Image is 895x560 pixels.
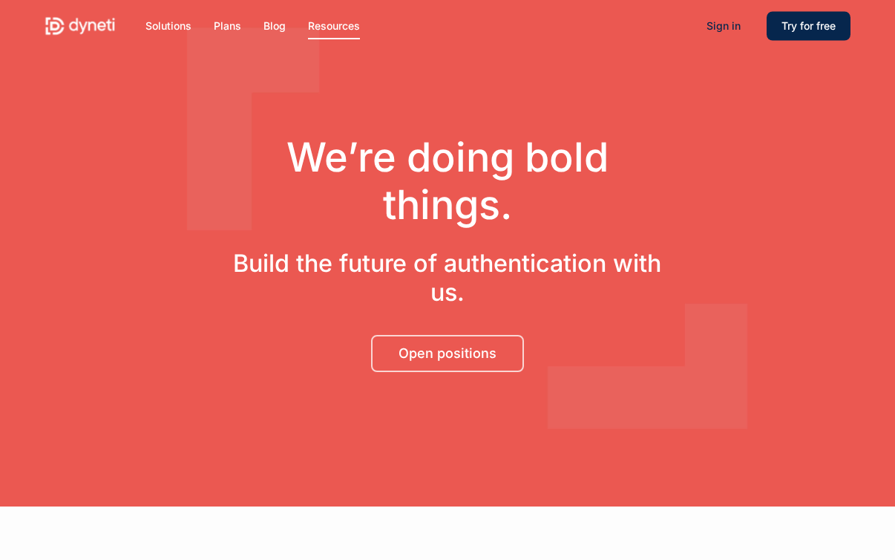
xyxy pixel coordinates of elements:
[263,18,286,34] a: Blog
[232,134,663,229] h1: We’re doing bold things.
[308,18,360,34] a: Resources
[371,335,524,372] a: Open positions
[232,249,663,307] h3: Build the future of authentication with us.
[308,19,360,32] span: Resources
[781,19,836,32] span: Try for free
[767,18,850,34] a: Try for free
[692,14,755,38] a: Sign in
[145,18,191,34] a: Solutions
[214,18,241,34] a: Plans
[145,19,191,32] span: Solutions
[707,19,741,32] span: Sign in
[399,346,496,361] span: Open positions
[214,19,241,32] span: Plans
[263,19,286,32] span: Blog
